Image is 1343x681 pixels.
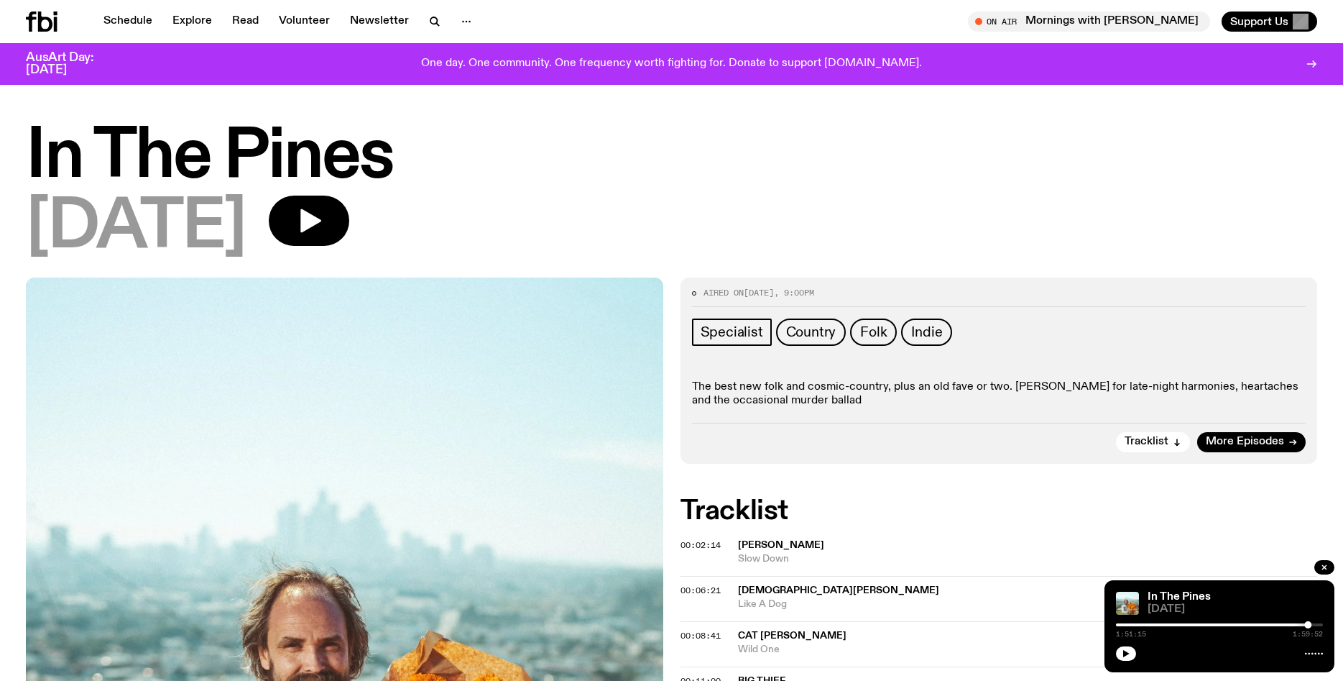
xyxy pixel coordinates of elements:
[26,52,118,76] h3: AusArt Day: [DATE]
[1148,591,1211,603] a: In The Pines
[692,319,772,346] a: Specialist
[26,125,1317,190] h1: In The Pines
[270,12,338,32] a: Volunteer
[680,541,721,549] button: 00:02:14
[738,540,824,550] span: [PERSON_NAME]
[680,539,721,551] span: 00:02:14
[860,324,887,340] span: Folk
[26,196,246,260] span: [DATE]
[1116,631,1146,638] span: 1:51:15
[1125,437,1168,447] span: Tracklist
[774,287,814,298] span: , 9:00pm
[164,12,221,32] a: Explore
[738,552,1318,566] span: Slow Down
[680,630,721,641] span: 00:08:41
[421,58,922,70] p: One day. One community. One frequency worth fighting for. Donate to support [DOMAIN_NAME].
[776,319,846,346] a: Country
[744,287,774,298] span: [DATE]
[738,631,846,641] span: Cat [PERSON_NAME]
[1293,631,1323,638] span: 1:59:52
[968,12,1210,32] button: On AirMornings with [PERSON_NAME]
[738,643,1318,657] span: Wild One
[680,498,1318,524] h2: Tracklist
[680,585,721,596] span: 00:06:21
[341,12,417,32] a: Newsletter
[1116,432,1190,452] button: Tracklist
[223,12,267,32] a: Read
[911,324,942,340] span: Indie
[1197,432,1306,452] a: More Episodes
[1222,12,1317,32] button: Support Us
[680,587,721,595] button: 00:06:21
[703,287,744,298] span: Aired on
[738,585,939,595] span: [DEMOGRAPHIC_DATA][PERSON_NAME]
[680,632,721,640] button: 00:08:41
[701,324,763,340] span: Specialist
[1230,15,1288,28] span: Support Us
[738,598,1192,611] span: Like A Dog
[901,319,952,346] a: Indie
[95,12,161,32] a: Schedule
[850,319,897,346] a: Folk
[786,324,836,340] span: Country
[1148,604,1323,615] span: [DATE]
[1206,437,1284,447] span: More Episodes
[692,380,1306,408] p: The best new folk and cosmic-country, plus an old fave or two. [PERSON_NAME] for late-night harmo...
